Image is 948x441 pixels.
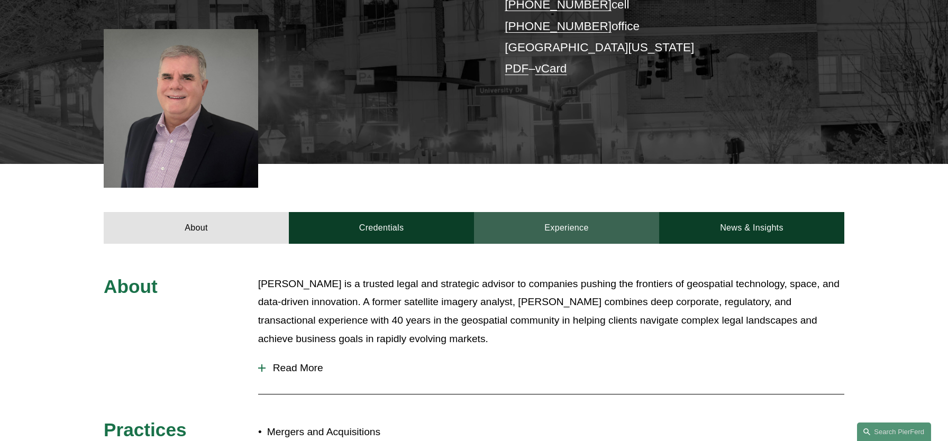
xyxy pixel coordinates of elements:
a: About [104,212,289,244]
span: Practices [104,419,187,440]
a: PDF [505,62,528,75]
a: Experience [474,212,659,244]
a: Search this site [857,422,931,441]
a: News & Insights [659,212,844,244]
button: Read More [258,354,844,382]
p: [PERSON_NAME] is a trusted legal and strategic advisor to companies pushing the frontiers of geos... [258,275,844,348]
span: About [104,276,158,297]
span: Read More [266,362,844,374]
a: [PHONE_NUMBER] [505,20,612,33]
a: vCard [535,62,567,75]
a: Credentials [289,212,474,244]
